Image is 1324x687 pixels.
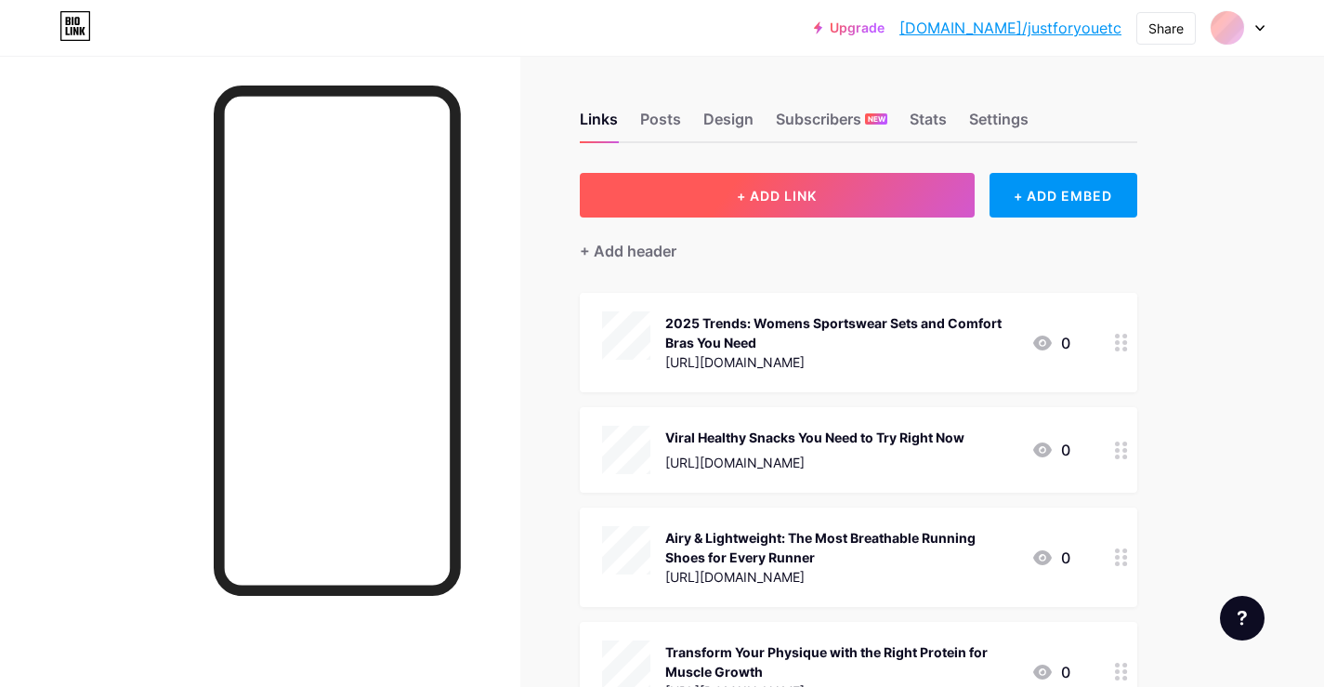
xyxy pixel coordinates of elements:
[776,108,887,141] div: Subscribers
[910,108,947,141] div: Stats
[665,428,964,447] div: Viral Healthy Snacks You Need to Try Right Now
[665,313,1016,352] div: 2025 Trends: Womens Sportswear Sets and Comfort Bras You Need
[814,20,885,35] a: Upgrade
[665,642,1016,681] div: Transform Your Physique with the Right Protein for Muscle Growth
[737,188,817,204] span: + ADD LINK
[1031,547,1070,569] div: 0
[1031,332,1070,354] div: 0
[580,108,618,141] div: Links
[703,108,754,141] div: Design
[665,567,1016,587] div: [URL][DOMAIN_NAME]
[665,453,964,472] div: [URL][DOMAIN_NAME]
[665,528,1016,567] div: Airy & Lightweight: The Most Breathable Running Shoes for Every Runner
[640,108,681,141] div: Posts
[969,108,1029,141] div: Settings
[1148,19,1184,38] div: Share
[899,17,1121,39] a: [DOMAIN_NAME]/justforyouetc
[1031,439,1070,461] div: 0
[580,173,975,218] button: + ADD LINK
[990,173,1137,218] div: + ADD EMBED
[868,113,885,125] span: NEW
[1031,661,1070,683] div: 0
[665,352,1016,372] div: [URL][DOMAIN_NAME]
[580,240,676,262] div: + Add header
